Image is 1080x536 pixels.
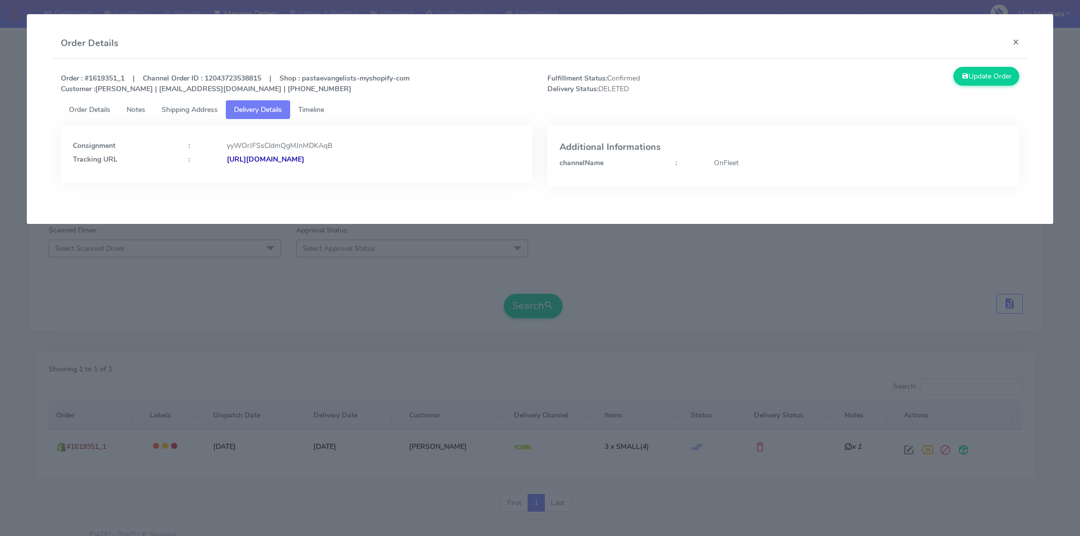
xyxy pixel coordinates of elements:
div: OnFleet [706,158,1015,168]
strong: [URL][DOMAIN_NAME] [227,155,304,164]
div: yyWOrJFSsCldmQgMJnMDKAqB [219,140,528,151]
ul: Tabs [61,100,1019,119]
span: Confirmed DELETED [540,73,783,94]
h4: Order Details [61,36,118,50]
button: Close [1005,28,1027,55]
h4: Additional Informations [559,142,1007,152]
strong: Fulfillment Status: [547,73,607,83]
span: Order Details [69,105,110,114]
button: Update Order [953,67,1019,86]
span: Notes [127,105,145,114]
strong: Consignment [73,141,115,150]
strong: : [188,141,190,150]
strong: Order : #1619351_1 | Channel Order ID : 12043723538815 | Shop : pastaevangelists-myshopify-com [P... [61,73,410,94]
span: Delivery Details [234,105,282,114]
strong: : [188,155,190,164]
strong: Delivery Status: [547,84,598,94]
span: Timeline [298,105,324,114]
strong: Customer : [61,84,95,94]
strong: Tracking URL [73,155,117,164]
strong: channelName [559,158,604,168]
strong: : [675,158,677,168]
span: Shipping Address [162,105,218,114]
